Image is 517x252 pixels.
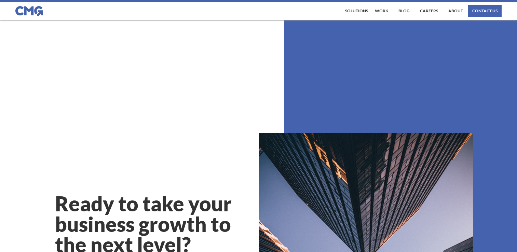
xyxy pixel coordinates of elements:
a: work [373,5,390,17]
a: Blog [397,5,411,17]
img: CMG logo in blue. [15,6,43,16]
a: Careers [418,5,440,17]
div: Solutions [345,9,368,13]
div: contact us [472,9,498,13]
a: About [447,5,465,17]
